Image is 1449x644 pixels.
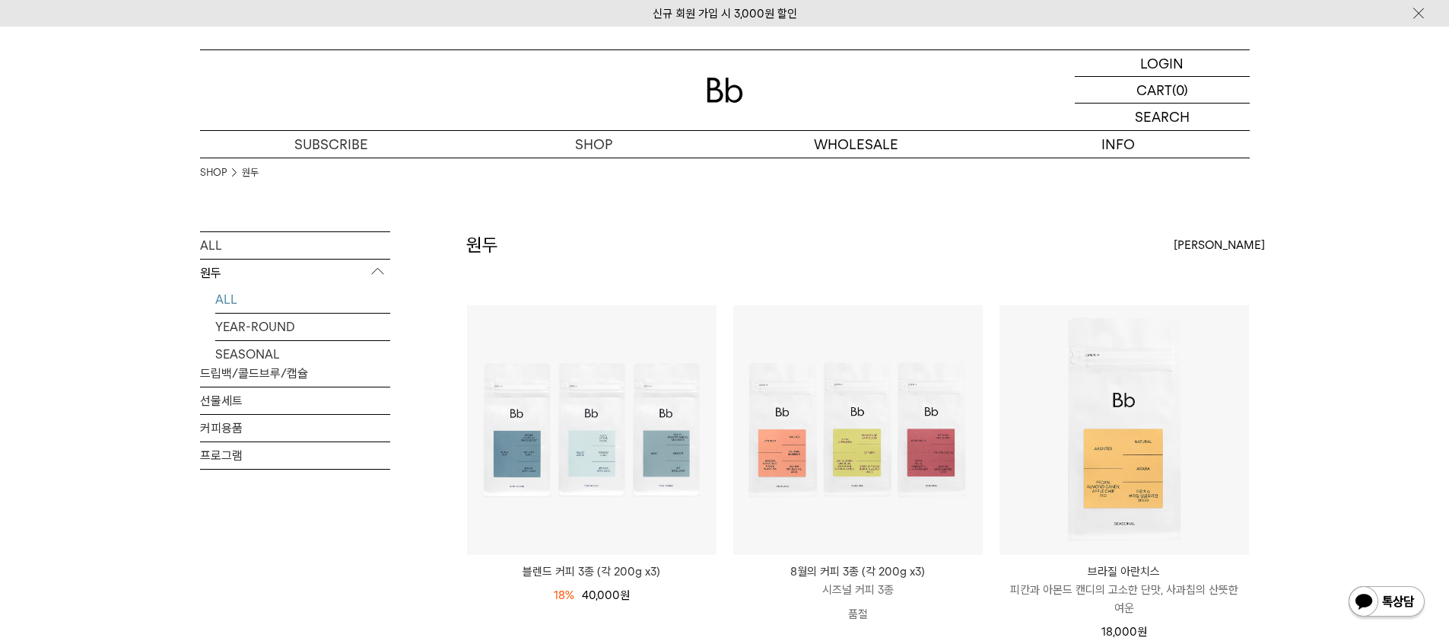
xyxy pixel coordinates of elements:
a: SEASONAL [215,341,390,368]
a: SUBSCRIBE [200,131,462,158]
a: YEAR-ROUND [215,314,390,340]
a: 커피용품 [200,415,390,442]
a: 원두 [242,165,259,180]
a: 프로그램 [200,442,390,469]
img: 로고 [707,78,743,103]
a: ALL [215,286,390,313]
div: 18% [554,586,574,604]
p: 품절 [733,599,983,630]
p: 피칸과 아몬드 캔디의 고소한 단맛, 사과칩의 산뜻한 여운 [999,581,1249,617]
span: 원 [1137,625,1147,639]
img: 브라질 아란치스 [999,305,1249,555]
img: 카카오톡 채널 1:1 채팅 버튼 [1347,585,1426,621]
span: 18,000 [1101,625,1147,639]
a: ALL [200,232,390,259]
a: CART (0) [1075,77,1250,104]
p: LOGIN [1140,50,1184,76]
a: 신규 회원 가입 시 3,000원 할인 [653,7,797,21]
p: INFO [987,131,1250,158]
p: (0) [1172,77,1188,103]
p: WHOLESALE [725,131,987,158]
p: 브라질 아란치스 [999,563,1249,581]
p: 시즈널 커피 3종 [733,581,983,599]
a: 선물세트 [200,387,390,414]
a: 브라질 아란치스 피칸과 아몬드 캔디의 고소한 단맛, 사과칩의 산뜻한 여운 [999,563,1249,617]
a: SHOP [200,165,227,180]
span: 원 [620,588,630,602]
p: 원두 [200,260,390,287]
p: CART [1136,77,1172,103]
a: 드립백/콜드브루/캡슐 [200,360,390,387]
a: SHOP [462,131,725,158]
a: 블렌드 커피 3종 (각 200g x3) [467,563,717,581]
p: SEARCH [1135,104,1190,130]
span: 40,000 [582,588,630,602]
span: [PERSON_NAME] [1174,236,1265,254]
a: 8월의 커피 3종 (각 200g x3) 시즈널 커피 3종 [733,563,983,599]
h2: 원두 [466,232,498,258]
a: LOGIN [1075,50,1250,77]
p: 8월의 커피 3종 (각 200g x3) [733,563,983,581]
img: 블렌드 커피 3종 (각 200g x3) [467,305,717,555]
img: 8월의 커피 3종 (각 200g x3) [733,305,983,555]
